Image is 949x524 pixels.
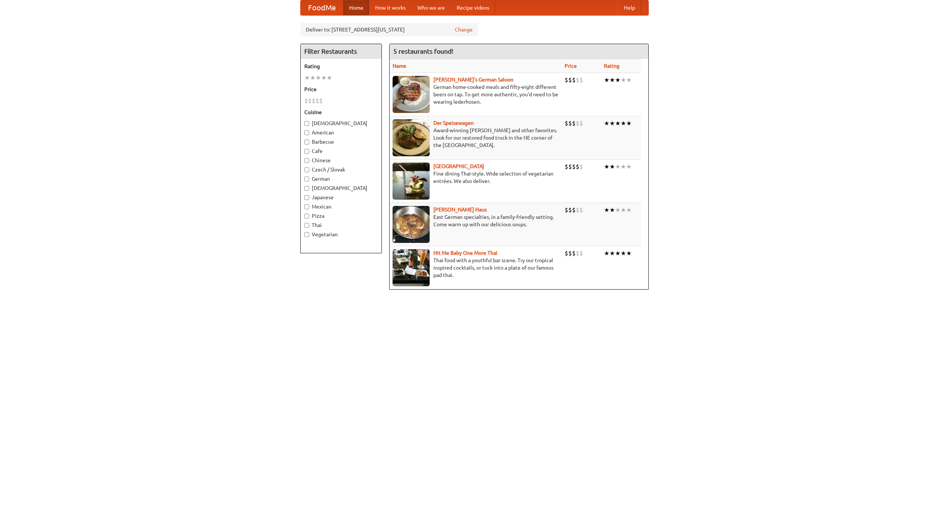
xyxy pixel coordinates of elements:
li: $ [568,206,572,214]
input: German [304,177,309,181]
li: $ [568,249,572,257]
a: Rating [604,63,619,69]
h4: Filter Restaurants [301,44,381,59]
a: [PERSON_NAME]'s German Saloon [433,77,513,83]
li: ★ [615,76,621,84]
h5: Cuisine [304,109,378,116]
li: $ [572,119,576,127]
input: Cafe [304,149,309,154]
li: ★ [315,74,321,82]
li: $ [579,249,583,257]
li: ★ [609,163,615,171]
a: Name [393,63,406,69]
a: Change [455,26,473,33]
li: ★ [626,206,632,214]
a: Price [565,63,577,69]
h5: Rating [304,63,378,70]
input: Thai [304,223,309,228]
img: kohlhaus.jpg [393,206,430,243]
li: $ [319,97,323,105]
a: Help [618,0,641,15]
label: Japanese [304,194,378,201]
li: ★ [609,249,615,257]
li: ★ [621,206,626,214]
input: [DEMOGRAPHIC_DATA] [304,121,309,126]
a: [PERSON_NAME] Haus [433,207,487,213]
label: Czech / Slovak [304,166,378,173]
li: ★ [626,163,632,171]
li: ★ [615,206,621,214]
li: ★ [609,119,615,127]
li: ★ [621,119,626,127]
input: Japanese [304,195,309,200]
li: $ [576,76,579,84]
li: $ [576,119,579,127]
li: ★ [604,76,609,84]
p: German home-cooked meals and fifty-eight different beers on tap. To get more authentic, you'd nee... [393,83,559,106]
li: $ [579,163,583,171]
input: Vegetarian [304,232,309,237]
li: ★ [615,249,621,257]
img: babythai.jpg [393,249,430,286]
label: Mexican [304,203,378,210]
p: East German specialties, in a family-friendly setting. Come warm up with our delicious soups. [393,213,559,228]
li: $ [565,206,568,214]
label: German [304,175,378,183]
label: Pizza [304,212,378,220]
p: Award-winning [PERSON_NAME] and other favorites. Look for our restored food truck in the NE corne... [393,127,559,149]
li: $ [312,97,315,105]
label: American [304,129,378,136]
li: $ [568,119,572,127]
li: $ [304,97,308,105]
div: Deliver to: [STREET_ADDRESS][US_STATE] [300,23,478,36]
label: Thai [304,221,378,229]
li: $ [572,163,576,171]
li: $ [572,206,576,214]
li: $ [572,249,576,257]
li: $ [565,76,568,84]
li: ★ [621,163,626,171]
input: Barbecue [304,140,309,144]
label: [DEMOGRAPHIC_DATA] [304,184,378,192]
li: $ [565,163,568,171]
li: $ [315,97,319,105]
li: $ [565,119,568,127]
li: ★ [626,119,632,127]
li: ★ [327,74,332,82]
li: ★ [604,249,609,257]
li: $ [568,76,572,84]
input: Czech / Slovak [304,167,309,172]
p: Fine dining Thai-style. Wide selection of vegetarian entrées. We also deliver. [393,170,559,185]
li: ★ [304,74,310,82]
input: Chinese [304,158,309,163]
input: [DEMOGRAPHIC_DATA] [304,186,309,191]
a: Der Speisewagen [433,120,474,126]
li: ★ [609,76,615,84]
li: ★ [621,76,626,84]
a: FoodMe [301,0,343,15]
label: Cafe [304,147,378,155]
a: How it works [369,0,411,15]
li: $ [572,76,576,84]
li: ★ [321,74,327,82]
p: Thai food with a youthful bar scene. Try our tropical inspired cocktails, or tuck into a plate of... [393,257,559,279]
li: $ [565,249,568,257]
img: satay.jpg [393,163,430,200]
img: speisewagen.jpg [393,119,430,156]
a: Who we are [411,0,451,15]
a: Recipe videos [451,0,495,15]
img: esthers.jpg [393,76,430,113]
a: Hit Me Baby One More Thai [433,250,497,256]
h5: Price [304,86,378,93]
li: $ [579,206,583,214]
li: $ [308,97,312,105]
input: American [304,130,309,135]
a: Home [343,0,369,15]
li: ★ [604,119,609,127]
li: $ [576,163,579,171]
li: ★ [609,206,615,214]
